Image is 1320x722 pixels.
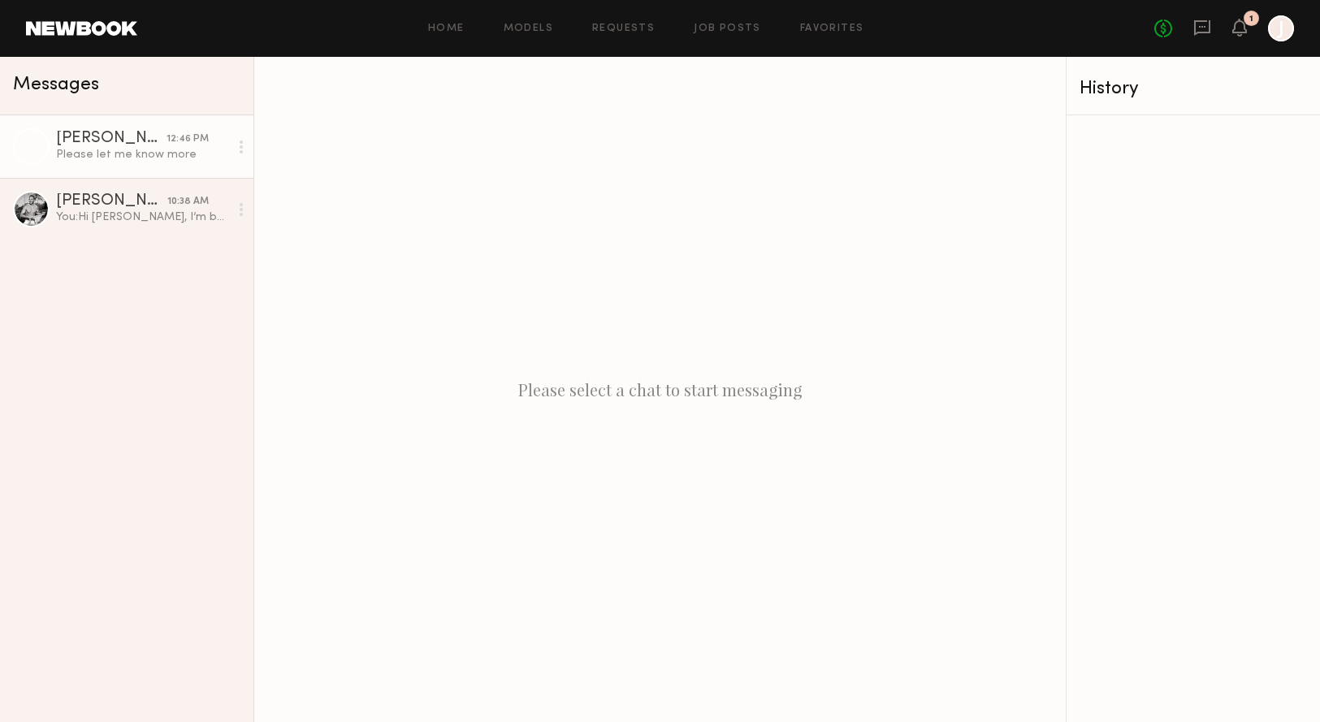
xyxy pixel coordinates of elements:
[56,193,167,210] div: [PERSON_NAME]
[800,24,864,34] a: Favorites
[1268,15,1294,41] a: J
[694,24,761,34] a: Job Posts
[592,24,655,34] a: Requests
[1080,80,1307,98] div: History
[1249,15,1253,24] div: 1
[428,24,465,34] a: Home
[56,210,229,225] div: You: Hi [PERSON_NAME], I’m booking a skincare campaign for a new brand: Freeze 24/7. Details: • D...
[254,57,1066,722] div: Please select a chat to start messaging
[167,194,209,210] div: 10:38 AM
[504,24,553,34] a: Models
[13,76,99,94] span: Messages
[167,132,209,147] div: 12:46 PM
[56,131,167,147] div: [PERSON_NAME]
[56,147,229,162] div: Please let me know more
